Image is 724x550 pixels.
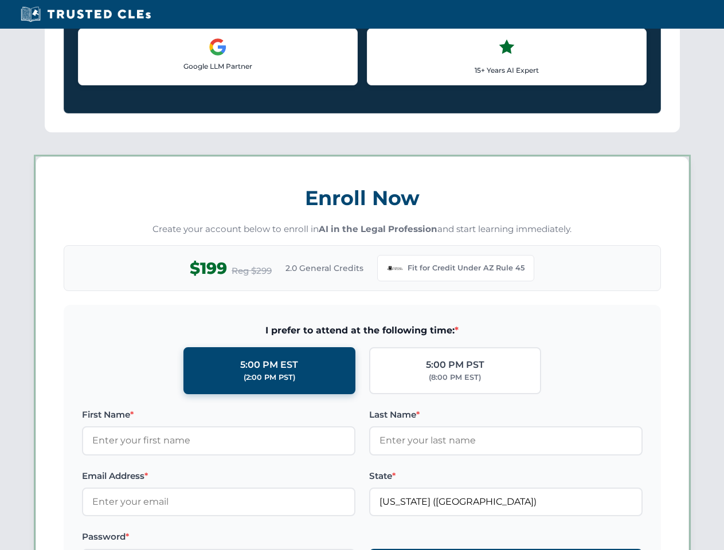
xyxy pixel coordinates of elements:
label: Last Name [369,408,643,422]
img: Trusted CLEs [17,6,154,23]
div: 5:00 PM EST [240,357,298,372]
label: First Name [82,408,355,422]
span: Reg $299 [232,264,272,278]
p: Google LLM Partner [88,61,348,72]
div: 5:00 PM PST [426,357,484,372]
input: Enter your email [82,488,355,516]
div: (2:00 PM PST) [244,372,295,383]
img: Google [209,38,227,56]
h3: Enroll Now [64,180,661,216]
span: Fit for Credit Under AZ Rule 45 [408,262,525,274]
input: Arizona (AZ) [369,488,643,516]
div: (8:00 PM EST) [429,372,481,383]
label: State [369,469,643,483]
input: Enter your last name [369,426,643,455]
p: 15+ Years AI Expert [377,65,637,76]
span: I prefer to attend at the following time: [82,323,643,338]
input: Enter your first name [82,426,355,455]
img: Arizona Bar [387,260,403,276]
label: Email Address [82,469,355,483]
span: $199 [190,256,227,281]
span: 2.0 General Credits [285,262,363,274]
strong: AI in the Legal Profession [319,223,437,234]
label: Password [82,530,355,544]
p: Create your account below to enroll in and start learning immediately. [64,223,661,236]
